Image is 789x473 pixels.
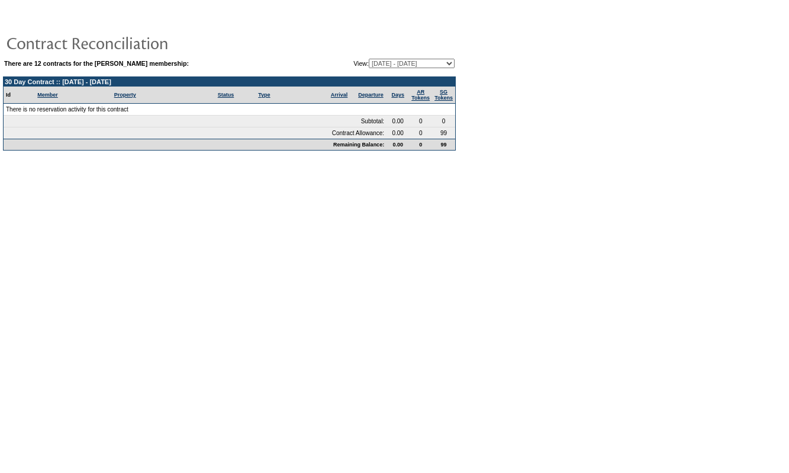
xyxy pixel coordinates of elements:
td: 0.00 [387,127,409,139]
td: 0.00 [387,116,409,127]
a: Days [391,92,404,98]
a: SGTokens [434,89,453,101]
td: 0 [409,139,432,150]
img: pgTtlContractReconciliation.gif [6,31,243,55]
a: Departure [358,92,384,98]
td: 99 [432,139,455,150]
td: 0 [409,127,432,139]
a: ARTokens [411,89,430,101]
td: There is no reservation activity for this contract [4,104,455,116]
td: Remaining Balance: [4,139,387,150]
a: Member [37,92,58,98]
td: Subtotal: [4,116,387,127]
td: 0 [409,116,432,127]
td: View: [295,59,455,68]
a: Property [114,92,136,98]
td: 30 Day Contract :: [DATE] - [DATE] [4,77,455,87]
a: Status [218,92,234,98]
a: Type [258,92,270,98]
td: 0 [432,116,455,127]
td: Id [4,87,35,104]
b: There are 12 contracts for the [PERSON_NAME] membership: [4,60,189,67]
td: 0.00 [387,139,409,150]
a: Arrival [331,92,348,98]
td: Contract Allowance: [4,127,387,139]
td: 99 [432,127,455,139]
